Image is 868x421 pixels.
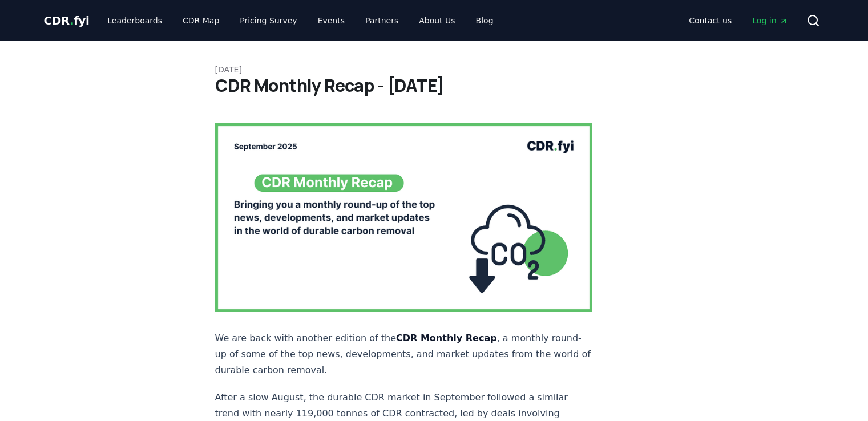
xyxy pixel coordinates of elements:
a: Contact us [680,10,741,31]
nav: Main [680,10,797,31]
a: Blog [467,10,503,31]
h1: CDR Monthly Recap - [DATE] [215,75,653,96]
p: We are back with another edition of the , a monthly round-up of some of the top news, development... [215,330,593,378]
strong: CDR Monthly Recap [396,333,497,343]
a: Partners [356,10,407,31]
a: CDR Map [173,10,228,31]
a: Pricing Survey [231,10,306,31]
a: About Us [410,10,464,31]
a: Leaderboards [98,10,171,31]
a: Log in [743,10,797,31]
span: CDR fyi [44,14,90,27]
nav: Main [98,10,502,31]
p: [DATE] [215,64,653,75]
span: Log in [752,15,788,26]
a: CDR.fyi [44,13,90,29]
span: . [70,14,74,27]
a: Events [309,10,354,31]
img: blog post image [215,123,593,312]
